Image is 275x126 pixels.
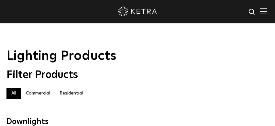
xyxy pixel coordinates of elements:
[21,88,55,99] label: Commercial
[6,49,116,62] span: Lighting Products
[248,8,256,16] img: search icon
[260,8,267,14] img: Hamburger%20Nav.svg
[6,69,269,81] div: Filter Products
[6,88,21,99] label: All
[55,88,88,99] label: Residential
[118,6,157,16] img: ketra-logo-2019-white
